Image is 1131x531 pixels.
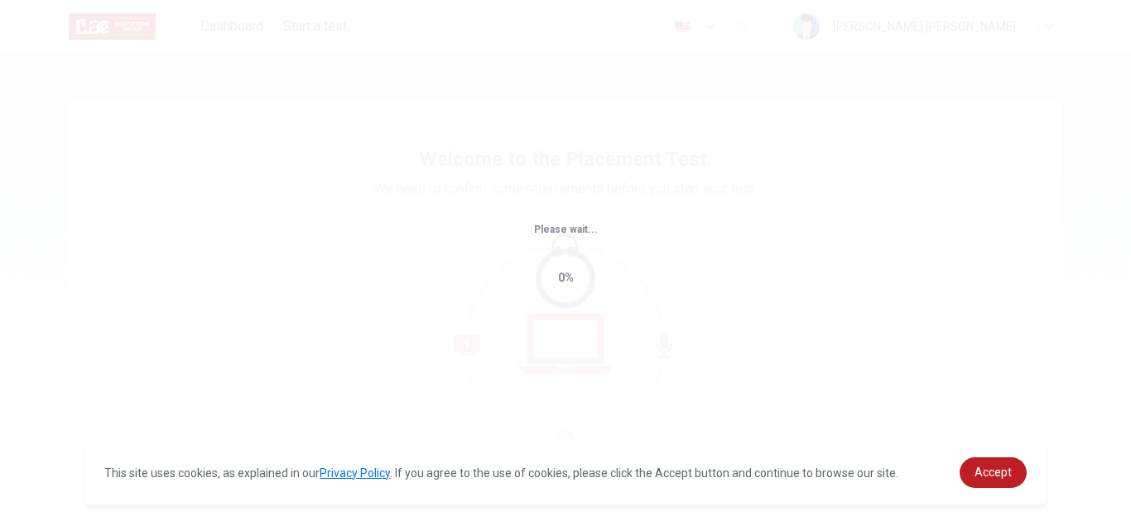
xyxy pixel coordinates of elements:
[320,466,390,480] a: Privacy Policy
[534,224,598,235] span: Please wait...
[84,441,1046,504] div: cookieconsent
[104,466,898,480] span: This site uses cookies, as explained in our . If you agree to the use of cookies, please click th...
[558,268,574,287] div: 0%
[975,466,1012,479] span: Accept
[960,457,1027,488] a: dismiss cookie message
